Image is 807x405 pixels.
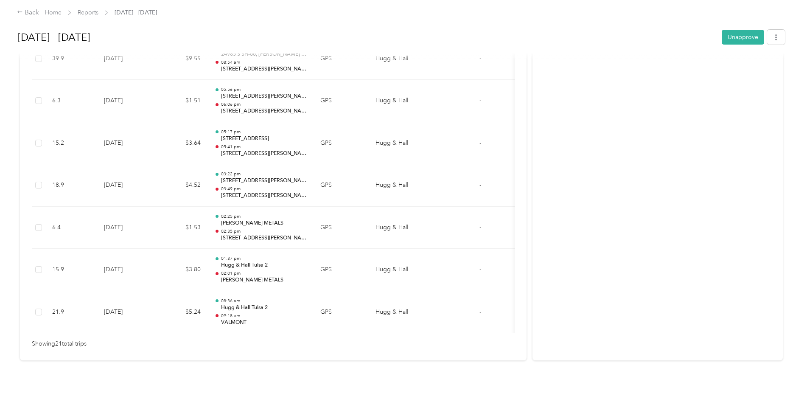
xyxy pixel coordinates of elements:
[45,249,97,291] td: 15.9
[221,319,307,326] p: VALMONT
[479,55,481,62] span: -
[45,164,97,207] td: 18.9
[157,291,207,334] td: $5.24
[78,9,98,16] a: Reports
[97,249,157,291] td: [DATE]
[314,249,369,291] td: GPS
[221,135,307,143] p: [STREET_ADDRESS]
[221,93,307,100] p: [STREET_ADDRESS][PERSON_NAME]
[314,122,369,165] td: GPS
[221,144,307,150] p: 05:41 pm
[221,262,307,269] p: Hugg & Hall Tulsa 2
[45,80,97,122] td: 6.3
[157,249,207,291] td: $3.80
[369,207,432,249] td: Hugg & Hall
[369,122,432,165] td: Hugg & Hall
[157,80,207,122] td: $1.51
[221,192,307,200] p: [STREET_ADDRESS][PERSON_NAME]
[479,266,481,273] span: -
[314,80,369,122] td: GPS
[221,313,307,319] p: 09:18 am
[479,224,481,231] span: -
[115,8,157,17] span: [DATE] - [DATE]
[221,177,307,185] p: [STREET_ADDRESS][PERSON_NAME]
[221,298,307,304] p: 08:36 am
[221,65,307,73] p: [STREET_ADDRESS][PERSON_NAME]
[221,171,307,177] p: 03:22 pm
[157,122,207,165] td: $3.64
[221,150,307,157] p: [STREET_ADDRESS][PERSON_NAME]
[369,164,432,207] td: Hugg & Hall
[221,87,307,93] p: 05:56 pm
[221,304,307,312] p: Hugg & Hall Tulsa 2
[221,219,307,227] p: [PERSON_NAME] METALS
[479,181,481,188] span: -
[97,207,157,249] td: [DATE]
[221,129,307,135] p: 05:17 pm
[97,164,157,207] td: [DATE]
[369,80,432,122] td: Hugg & Hall
[314,164,369,207] td: GPS
[221,256,307,262] p: 01:37 pm
[221,101,307,107] p: 06:06 pm
[759,357,807,405] iframe: Everlance-gr Chat Button Frame
[221,186,307,192] p: 03:49 pm
[157,164,207,207] td: $4.52
[45,9,62,16] a: Home
[157,207,207,249] td: $1.53
[221,234,307,242] p: [STREET_ADDRESS][PERSON_NAME]
[221,228,307,234] p: 02:35 pm
[221,107,307,115] p: [STREET_ADDRESS][PERSON_NAME]
[479,97,481,104] span: -
[479,308,481,315] span: -
[314,207,369,249] td: GPS
[32,339,87,349] span: Showing 21 total trips
[221,59,307,65] p: 08:54 am
[97,291,157,334] td: [DATE]
[221,214,307,219] p: 02:25 pm
[97,122,157,165] td: [DATE]
[722,30,764,45] button: Unapprove
[221,276,307,284] p: [PERSON_NAME] METALS
[479,139,481,146] span: -
[18,27,716,48] h1: Aug 1 - 31, 2025
[45,207,97,249] td: 6.4
[17,8,39,18] div: Back
[97,80,157,122] td: [DATE]
[314,291,369,334] td: GPS
[369,291,432,334] td: Hugg & Hall
[221,270,307,276] p: 02:01 pm
[369,249,432,291] td: Hugg & Hall
[45,291,97,334] td: 21.9
[45,122,97,165] td: 15.2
